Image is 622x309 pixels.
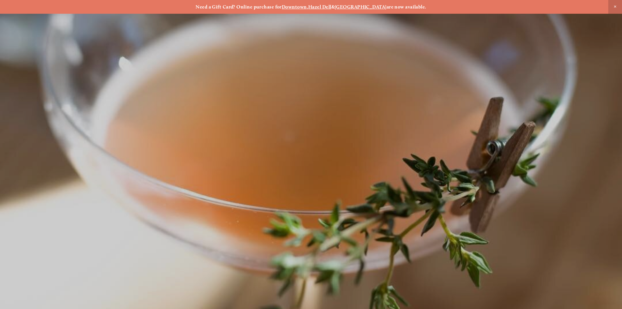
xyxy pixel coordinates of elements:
strong: are now available. [387,4,426,10]
a: Downtown [282,4,307,10]
strong: & [331,4,335,10]
a: [GEOGRAPHIC_DATA] [335,4,387,10]
a: Hazel Dell [308,4,331,10]
strong: , [307,4,308,10]
strong: Need a Gift Card? Online purchase for [196,4,282,10]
